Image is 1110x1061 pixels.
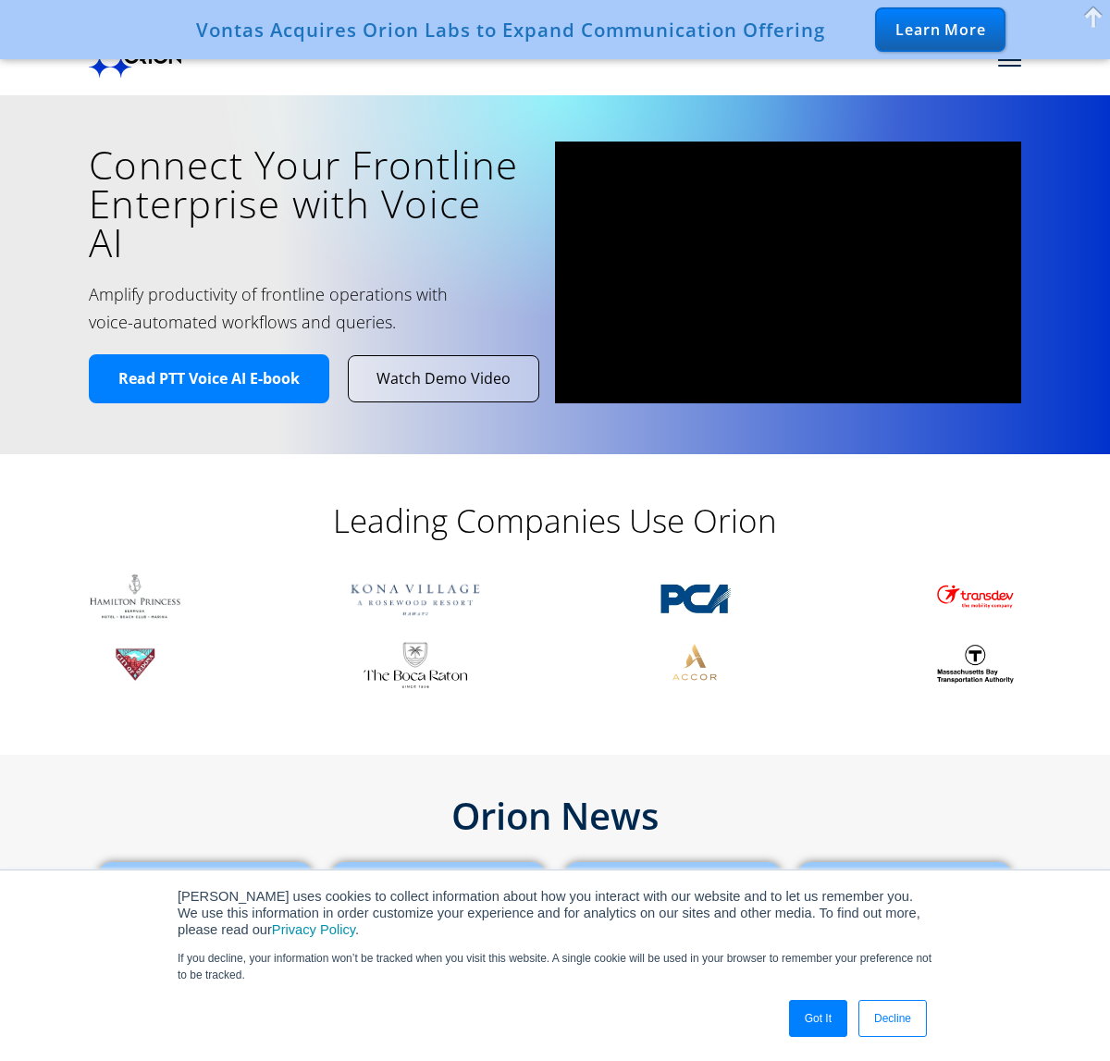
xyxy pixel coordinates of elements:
h2: Leading Companies Use Orion [185,500,925,541]
a: Got It [789,1000,847,1037]
iframe: Chat Widget [1017,972,1110,1061]
a: Watch Demo Video [349,356,538,401]
a: Read PTT Voice AI E-book [89,354,329,403]
iframe: vimeo Video Player [555,142,1021,404]
span: Watch Demo Video [376,369,511,389]
p: If you decline, your information won’t be tracked when you visit this website. A single cookie wi... [178,950,932,983]
h2: Orion News [89,797,1021,834]
h2: Amplify productivity of frontline operations with voice-automated workflows and queries. [89,280,462,336]
a: Privacy Policy [272,922,355,937]
h1: Connect Your Frontline Enterprise with Voice AI [89,145,527,262]
div: Vontas Acquires Orion Labs to Expand Communication Offering [196,19,825,41]
div: Learn More [875,7,1005,52]
span: Read PTT Voice AI E-book [118,369,300,389]
a: Decline [858,1000,927,1037]
span: [PERSON_NAME] uses cookies to collect information about how you interact with our website and to ... [178,889,920,937]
